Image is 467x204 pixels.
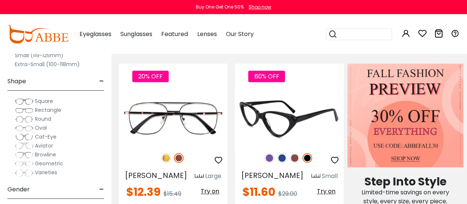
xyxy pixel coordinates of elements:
img: Cat-Eye.png [15,133,33,141]
span: Aviator [35,142,53,149]
span: $11.60 [242,184,275,200]
img: Brown Gatewood - Metal ,Adjust Nose Pads [119,90,227,145]
span: $12.39 [126,184,160,200]
span: Featured [161,30,188,38]
span: Sunglasses [120,30,152,38]
span: $29.00 [278,190,297,198]
img: Oval.png [15,124,33,132]
span: 60% OFF [248,71,285,82]
img: Gold [161,153,171,163]
span: Rectangle [35,106,61,114]
span: Try on [317,187,335,195]
label: Extra-Small (100-118mm) [15,60,80,69]
div: Small [322,172,338,181]
img: Brown Hannah - Acetate ,Universal Bridge Fit [235,90,343,145]
span: Gender [7,181,30,198]
img: abbeglasses.com [7,25,68,43]
img: size ruler [311,174,320,179]
span: - [99,72,104,90]
span: Square [35,97,53,105]
span: Step Into Style [364,174,446,190]
span: Lenses [197,30,217,38]
img: Brown [174,153,184,163]
img: Varieties.png [15,169,33,177]
span: [PERSON_NAME] [241,170,303,181]
span: Round [35,115,51,123]
img: Purple [265,153,274,163]
span: Eyeglasses [80,30,111,38]
span: Oval [35,124,47,132]
img: Black [302,153,312,163]
img: Square.png [15,98,33,105]
span: Varieties [35,169,57,176]
span: Geometric [35,160,63,167]
span: Shape [7,72,26,90]
span: Browline [35,151,56,158]
div: Buy One Get One 50% [196,4,244,10]
img: Rectangle.png [15,107,33,114]
a: Shop now [245,4,271,10]
span: Our Story [226,30,253,38]
span: Cat-Eye [35,133,56,140]
img: size ruler [195,174,204,179]
img: Geometric.png [15,160,33,168]
img: Aviator.png [15,142,33,150]
span: [PERSON_NAME] [125,170,187,181]
div: Shop now [249,4,271,10]
span: Try on [201,187,219,195]
label: Small (119-125mm) [15,51,64,60]
span: $15.49 [163,190,181,198]
img: Browline.png [15,151,33,159]
img: Brown [290,153,299,163]
span: 20% OFF [132,71,169,82]
img: Fall Fashion Sale [347,64,463,167]
div: Large [205,172,221,181]
span: - [99,181,104,198]
button: Try on [315,187,338,196]
img: Round.png [15,116,33,123]
button: Try on [198,187,221,196]
img: Blue [277,153,287,163]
